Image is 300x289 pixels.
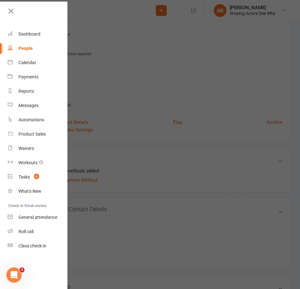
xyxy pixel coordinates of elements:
[8,141,68,156] a: Waivers
[8,84,68,98] a: Reports
[8,156,68,170] a: Workouts
[18,117,44,122] div: Automations
[18,60,36,65] div: Calendar
[18,89,34,94] div: Reports
[8,170,68,184] a: Tasks 6
[18,103,38,108] div: Messages
[8,127,68,141] a: Product Sales
[18,46,33,51] div: People
[8,225,68,239] a: Roll call
[8,210,68,225] a: General attendance kiosk mode
[18,74,38,79] div: Payments
[8,27,68,41] a: Dashboard
[18,131,46,137] div: Product Sales
[8,239,68,253] a: Class kiosk mode
[8,56,68,70] a: Calendar
[8,184,68,198] a: What's New
[8,41,68,56] a: People
[8,70,68,84] a: Payments
[19,267,24,272] span: 3
[8,113,68,127] a: Automations
[18,174,30,179] div: Tasks
[18,160,38,165] div: Workouts
[18,189,41,194] div: What's New
[18,31,40,37] div: Dashboard
[18,146,34,151] div: Waivers
[6,267,22,283] iframe: Intercom live chat
[18,229,33,234] div: Roll call
[8,98,68,113] a: Messages
[18,243,46,248] div: Class check-in
[18,215,57,220] div: General attendance
[34,174,39,179] span: 6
